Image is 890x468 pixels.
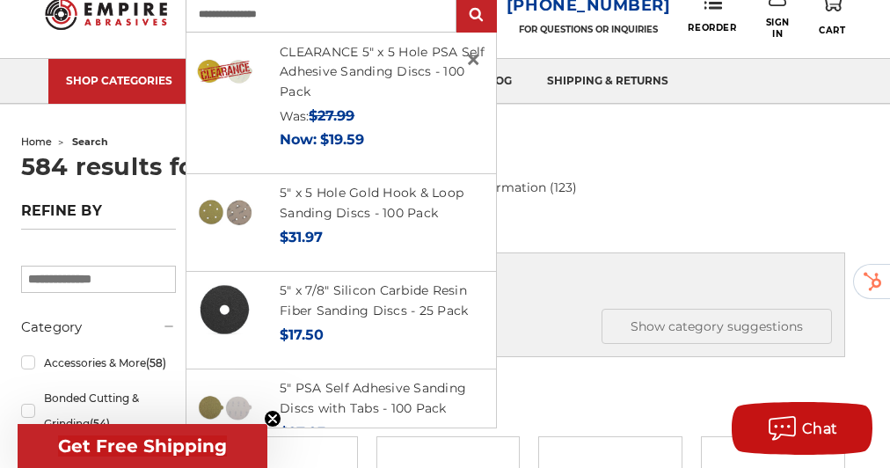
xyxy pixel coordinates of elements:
span: Get Free Shipping [58,435,227,457]
button: Close teaser [264,410,281,428]
a: shipping & returns [529,59,686,104]
span: Now: [280,131,317,148]
span: Sign In [760,17,796,40]
a: 5" x 5 Hole Gold Hook & Loop Sanding Discs - 100 Pack [280,185,463,221]
span: $27.99 [309,107,354,124]
span: Chat [802,420,838,437]
span: $19.59 [320,131,364,148]
div: Get Free ShippingClose teaser [18,424,267,468]
a: Accessories & More [21,347,176,378]
span: $27.03 [280,424,325,441]
div: Did you mean: [227,266,832,284]
h1: 584 results for 'sanding discs' [21,155,870,179]
a: CLEARANCE 5" x 5 Hole PSA Self Adhesive Sanding Discs - 100 Pack [280,44,485,99]
img: 5 inch PSA Disc [196,378,254,436]
span: Cart [819,25,845,36]
span: (54) [90,417,110,430]
a: home [21,135,52,148]
span: search [72,135,108,148]
span: (58) [146,356,166,369]
div: SHOP CATEGORIES [66,74,207,87]
span: × [465,42,481,77]
span: Reorder [688,22,736,33]
img: CLEARANCE 5" x 5 Hole PSA Self Adhesive Sanding Discs - 100 Pack [196,42,254,100]
div: Was: [280,104,486,128]
button: Show category suggestions [602,309,832,344]
a: 5" x 7/8" Silicon Carbide Resin Fiber Sanding Discs - 25 Pack [280,282,468,318]
img: 5 inch 5 hole hook and loop sanding disc [196,183,254,241]
img: 5 Inch Silicon Carbide Resin Fiber Disc [196,281,254,339]
a: Bonded Cutting & Grinding [21,383,176,439]
button: Chat [732,402,872,455]
h5: Category [21,317,176,338]
span: $31.97 [280,229,323,245]
h5: Refine by [21,202,176,230]
a: 5" PSA Self Adhesive Sanding Discs with Tabs - 100 Pack [280,380,466,416]
a: News & Information (123) [424,179,577,197]
a: Close [459,46,487,74]
p: FOR QUESTIONS OR INQUIRIES [507,24,671,35]
span: $17.50 [280,326,324,343]
h5: Categories [227,309,832,344]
